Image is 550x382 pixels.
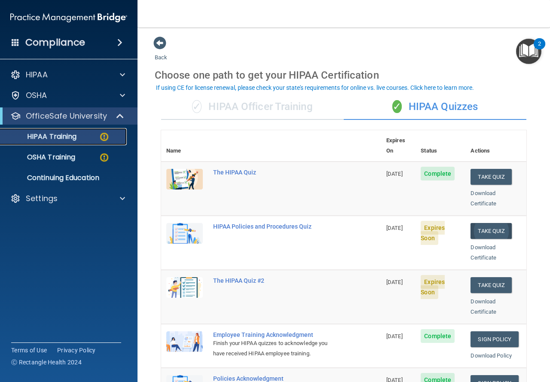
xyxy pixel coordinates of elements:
[192,100,202,113] span: ✓
[213,338,338,359] div: Finish your HIPAA quizzes to acknowledge you have received HIPAA employee training.
[11,346,47,354] a: Terms of Use
[161,130,208,162] th: Name
[344,94,526,120] div: HIPAA Quizzes
[10,9,127,26] img: PMB logo
[386,333,403,339] span: [DATE]
[213,375,338,382] div: Policies Acknowledgment
[213,169,338,176] div: The HIPAA Quiz
[155,44,167,61] a: Back
[471,244,496,261] a: Download Certificate
[11,358,82,367] span: Ⓒ Rectangle Health 2024
[471,190,496,207] a: Download Certificate
[161,94,344,120] div: HIPAA Officer Training
[10,111,125,121] a: OfficeSafe University
[213,331,338,338] div: Employee Training Acknowledgment
[471,277,512,293] button: Take Quiz
[471,331,518,347] a: Sign Policy
[381,130,416,162] th: Expires On
[155,83,475,92] button: If using CE for license renewal, please check your state's requirements for online vs. live cours...
[26,193,58,204] p: Settings
[10,90,125,101] a: OSHA
[26,111,107,121] p: OfficeSafe University
[25,37,85,49] h4: Compliance
[57,346,96,354] a: Privacy Policy
[213,223,338,230] div: HIPAA Policies and Procedures Quiz
[386,279,403,285] span: [DATE]
[213,277,338,284] div: The HIPAA Quiz #2
[421,167,455,180] span: Complete
[421,221,445,245] span: Expires Soon
[471,169,512,185] button: Take Quiz
[416,130,465,162] th: Status
[10,70,125,80] a: HIPAA
[156,85,474,91] div: If using CE for license renewal, please check your state's requirements for online vs. live cours...
[538,44,541,55] div: 2
[465,130,526,162] th: Actions
[26,90,47,101] p: OSHA
[386,171,403,177] span: [DATE]
[392,100,402,113] span: ✓
[516,39,541,64] button: Open Resource Center, 2 new notifications
[6,174,123,182] p: Continuing Education
[386,225,403,231] span: [DATE]
[471,223,512,239] button: Take Quiz
[421,275,445,299] span: Expires Soon
[99,131,110,142] img: warning-circle.0cc9ac19.png
[6,153,75,162] p: OSHA Training
[471,298,496,315] a: Download Certificate
[155,63,533,88] div: Choose one path to get your HIPAA Certification
[6,132,76,141] p: HIPAA Training
[421,329,455,343] span: Complete
[10,193,125,204] a: Settings
[99,152,110,163] img: warning-circle.0cc9ac19.png
[471,352,512,359] a: Download Policy
[26,70,48,80] p: HIPAA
